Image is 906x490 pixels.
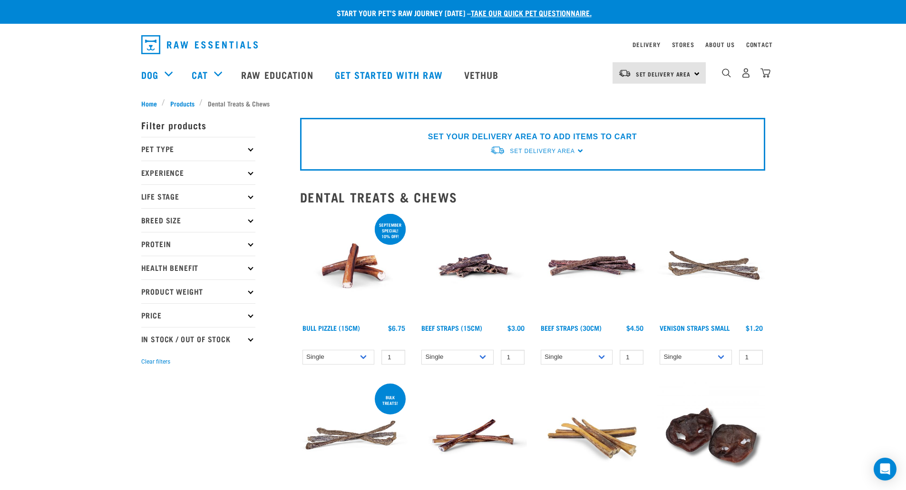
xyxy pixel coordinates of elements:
[507,324,525,332] div: $3.00
[760,68,770,78] img: home-icon@2x.png
[302,326,360,329] a: Bull Pizzle (15cm)
[192,67,208,82] a: Cat
[419,212,527,320] img: Raw Essentials Beef Straps 15cm 6 Pack
[428,131,637,143] p: SET YOUR DELIVERY AREA TO ADD ITEMS TO CART
[490,145,505,155] img: van-moving.png
[170,98,195,108] span: Products
[660,326,730,329] a: Venison Straps Small
[722,68,731,77] img: home-icon-1@2x.png
[741,68,751,78] img: user.png
[375,218,406,243] div: September special! 10% off!
[541,326,602,329] a: Beef Straps (30cm)
[141,232,255,256] p: Protein
[375,390,406,410] div: BULK TREATS!
[421,326,482,329] a: Beef Straps (15cm)
[141,113,255,137] p: Filter products
[141,137,255,161] p: Pet Type
[672,43,694,46] a: Stores
[455,56,511,94] a: Vethub
[141,35,258,54] img: Raw Essentials Logo
[141,279,255,303] p: Product Weight
[538,212,646,320] img: Raw Essentials Beef Straps 6 Pack
[657,212,765,320] img: Venison Straps
[874,458,896,480] div: Open Intercom Messenger
[141,98,162,108] a: Home
[419,382,527,490] img: Raw Essentials Steer Pizzle 15cm
[471,10,592,15] a: take our quick pet questionnaire.
[538,382,646,490] img: Bull Pizzle 30cm for Dogs
[141,256,255,279] p: Health Benefit
[300,212,408,320] img: Bull Pizzle
[141,327,255,351] p: In Stock / Out Of Stock
[746,43,773,46] a: Contact
[141,184,255,208] p: Life Stage
[141,303,255,327] p: Price
[141,98,157,108] span: Home
[300,382,408,490] img: Stack of 3 Venison Straps Treats for Pets
[746,324,763,332] div: $1.20
[636,72,691,76] span: Set Delivery Area
[626,324,643,332] div: $4.50
[381,350,405,365] input: 1
[141,98,765,108] nav: breadcrumbs
[165,98,199,108] a: Products
[141,357,170,366] button: Clear filters
[141,208,255,232] p: Breed Size
[232,56,325,94] a: Raw Education
[300,190,765,204] h2: Dental Treats & Chews
[388,324,405,332] div: $6.75
[657,382,765,490] img: IMG 9990
[510,148,575,154] span: Set Delivery Area
[141,67,158,82] a: Dog
[141,161,255,184] p: Experience
[325,56,455,94] a: Get started with Raw
[620,350,643,365] input: 1
[705,43,734,46] a: About Us
[739,350,763,365] input: 1
[618,69,631,77] img: van-moving.png
[134,31,773,58] nav: dropdown navigation
[501,350,525,365] input: 1
[633,43,660,46] a: Delivery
